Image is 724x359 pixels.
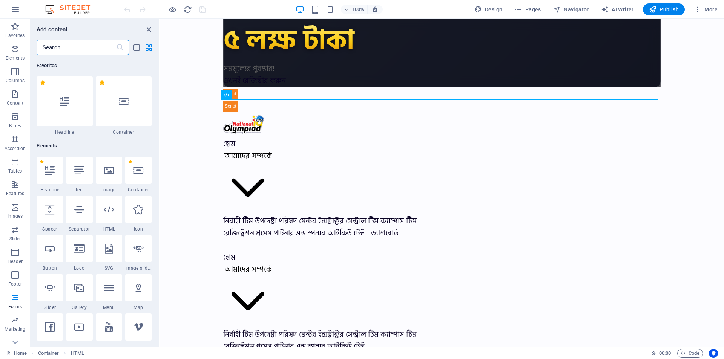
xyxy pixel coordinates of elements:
[649,6,679,13] span: Publish
[40,160,44,164] span: Remove from favorites
[6,349,27,358] a: Click to cancel selection. Double-click to open Pages
[125,304,152,310] span: Map
[96,157,122,193] div: Image
[6,55,25,61] p: Elements
[96,274,122,310] div: Menu
[709,349,718,358] button: Usercentrics
[681,349,699,358] span: Code
[66,196,92,232] div: Separator
[38,349,59,358] span: Click to select. Double-click to edit
[144,25,153,34] button: close panel
[694,6,718,13] span: More
[372,6,379,13] i: On resize automatically adjust zoom level to fit chosen device.
[9,236,21,242] p: Slider
[5,32,25,38] p: Favorites
[66,157,92,193] div: Text
[37,157,63,193] div: Headline
[659,349,671,358] span: 00 00
[37,196,63,232] div: Spacer
[125,226,152,232] span: Icon
[514,6,541,13] span: Pages
[5,145,26,151] p: Accordion
[553,6,589,13] span: Navigator
[96,226,122,232] span: HTML
[511,3,544,15] button: Pages
[66,304,92,310] span: Gallery
[6,78,25,84] p: Columns
[7,100,23,106] p: Content
[132,43,141,52] button: list-view
[125,265,152,271] span: Image slider
[643,3,685,15] button: Publish
[71,349,84,358] span: Click to select. Double-click to edit
[37,265,63,271] span: Button
[125,187,152,193] span: Container
[96,235,122,271] div: SVG
[66,226,92,232] span: Separator
[601,6,634,13] span: AI Writer
[8,213,23,219] p: Images
[37,40,116,55] input: Search
[677,349,703,358] button: Code
[96,265,122,271] span: SVG
[37,226,63,232] span: Spacer
[664,350,666,356] span: :
[43,5,100,14] img: Editor Logo
[471,3,506,15] div: Design (Ctrl+Alt+Y)
[9,123,21,129] p: Boxes
[125,157,152,193] div: Container
[352,5,364,14] h6: 100%
[125,274,152,310] div: Map
[5,326,25,332] p: Marketing
[37,304,63,310] span: Slider
[550,3,592,15] button: Navigator
[8,304,22,310] p: Forms
[37,61,152,70] h6: Favorites
[37,141,152,150] h6: Elements
[66,274,92,310] div: Gallery
[471,3,506,15] button: Design
[651,349,671,358] h6: Session time
[66,187,92,193] span: Text
[144,43,153,52] button: grid-view
[691,3,721,15] button: More
[183,5,192,14] button: reload
[341,5,368,14] button: 100%
[125,196,152,232] div: Icon
[66,235,92,271] div: Logo
[96,304,122,310] span: Menu
[99,79,105,86] span: Remove from favorites
[37,25,68,34] h6: Add content
[183,5,192,14] i: Reload page
[125,235,152,271] div: Image slider
[96,187,122,193] span: Image
[96,196,122,232] div: HTML
[8,258,23,264] p: Header
[40,79,46,86] span: Remove from favorites
[474,6,503,13] span: Design
[8,281,22,287] p: Footer
[6,191,24,197] p: Features
[38,349,84,358] nav: breadcrumb
[37,129,93,135] span: Headline
[37,76,93,135] div: Headline
[37,235,63,271] div: Button
[96,129,152,135] span: Container
[598,3,637,15] button: AI Writer
[37,274,63,310] div: Slider
[128,160,132,164] span: Remove from favorites
[8,168,22,174] p: Tables
[66,265,92,271] span: Logo
[37,187,63,193] span: Headline
[96,76,152,135] div: Container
